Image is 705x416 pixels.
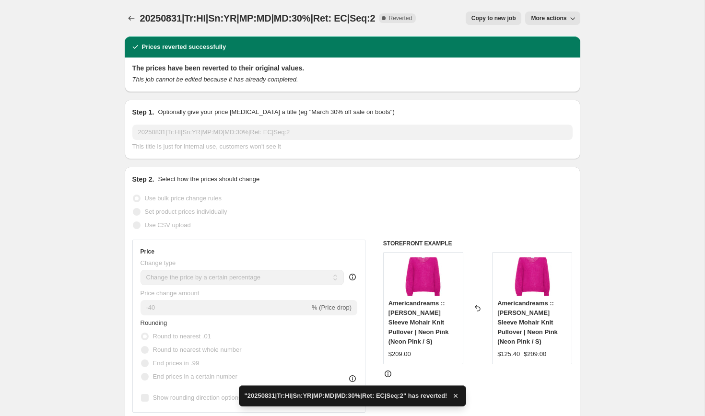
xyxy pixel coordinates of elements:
[132,125,573,140] input: 30% off holiday sale
[145,195,222,202] span: Use bulk price change rules
[524,349,546,359] strike: $209.00
[153,359,200,367] span: End prices in .99
[388,349,411,359] div: $209.00
[145,208,227,215] span: Set product prices individually
[471,14,516,22] span: Copy to new job
[388,14,412,22] span: Reverted
[158,174,259,184] p: Select how the prices should change
[141,319,167,326] span: Rounding
[153,373,237,380] span: End prices in a certain number
[132,76,298,83] i: This job cannot be edited because it has already completed.
[158,107,394,117] p: Optionally give your price [MEDICAL_DATA] a title (eg "March 30% off sale on boots")
[245,391,447,401] span: "20250831|Tr:HI|Sn:YR|MP:MD|MD:30%|Ret: EC|Seq:2" has reverted!
[140,13,376,23] span: 20250831|Tr:HI|Sn:YR|MP:MD|MD:30%|Ret: EC|Seq:2
[153,394,245,401] span: Show rounding direction options?
[141,248,154,255] h3: Price
[132,63,573,73] h2: The prices have been reverted to their original values.
[383,240,573,247] h6: STOREFRONT EXAMPLE
[513,257,552,296] img: AD1000-NeonPink-Extra1_80x.jpg
[348,272,357,282] div: help
[125,12,138,25] button: Price change jobs
[141,289,200,297] span: Price change amount
[312,304,352,311] span: % (Price drop)
[142,42,226,52] h2: Prices reverted successfully
[497,300,558,345] span: Americandreams :: [PERSON_NAME] Sleeve Mohair Knit Pullover | Neon Pink (Neon Pink / S)
[132,107,154,117] h2: Step 1.
[153,333,211,340] span: Round to nearest .01
[388,300,449,345] span: Americandreams :: [PERSON_NAME] Sleeve Mohair Knit Pullover | Neon Pink (Neon Pink / S)
[153,346,242,353] span: Round to nearest whole number
[132,143,281,150] span: This title is just for internal use, customers won't see it
[497,349,520,359] div: $125.40
[466,12,522,25] button: Copy to new job
[141,300,310,315] input: -15
[525,12,580,25] button: More actions
[531,14,566,22] span: More actions
[404,257,442,296] img: AD1000-NeonPink-Extra1_80x.jpg
[132,174,154,184] h2: Step 2.
[145,221,191,229] span: Use CSV upload
[141,259,176,266] span: Change type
